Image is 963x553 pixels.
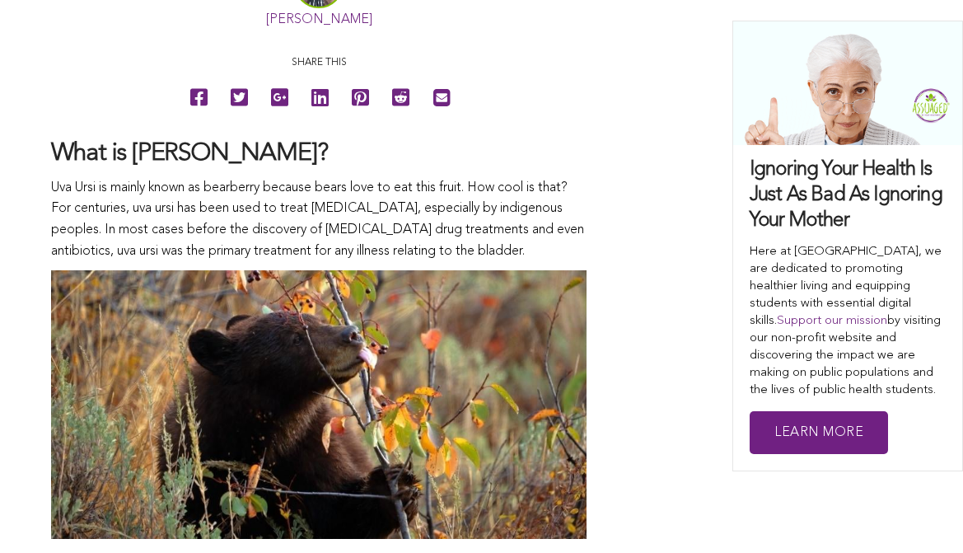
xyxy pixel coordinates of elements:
img: the-health-benefits-of-uva-ursi 1 [51,270,587,538]
a: [PERSON_NAME] [266,13,372,26]
h5: What is [PERSON_NAME]? [51,138,587,170]
p: Uva Ursi is mainly known as bearberry because bears love to eat this fruit. How cool is that? For... [51,178,587,262]
a: Learn More [750,411,888,455]
p: Share this [51,55,587,71]
iframe: Chat Widget [881,474,963,553]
